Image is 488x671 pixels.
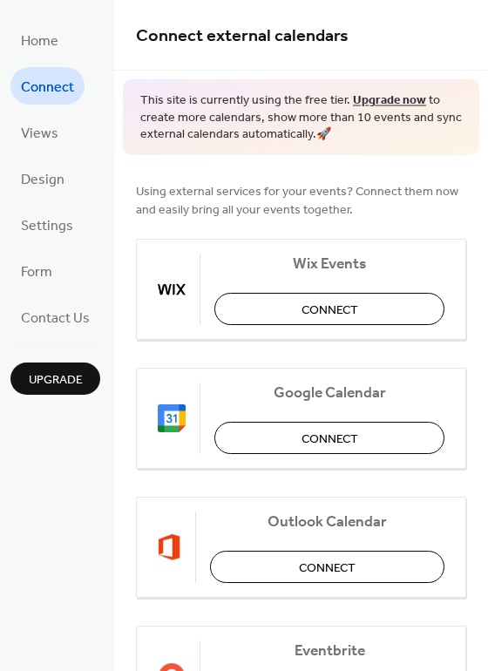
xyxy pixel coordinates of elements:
[210,512,444,531] span: Outlook Calendar
[10,206,84,243] a: Settings
[29,371,83,390] span: Upgrade
[10,252,63,289] a: Form
[10,298,100,335] a: Contact Us
[21,305,90,332] span: Contact Us
[299,559,356,577] span: Connect
[21,213,73,240] span: Settings
[136,182,466,219] span: Using external services for your events? Connect them now and easily bring all your events together.
[21,74,74,101] span: Connect
[214,422,444,454] button: Connect
[10,21,69,58] a: Home
[10,113,69,151] a: Views
[21,166,64,193] span: Design
[21,259,52,286] span: Form
[302,430,358,448] span: Connect
[158,533,181,561] img: outlook
[21,120,58,147] span: Views
[136,19,349,53] span: Connect external calendars
[302,301,358,319] span: Connect
[158,404,186,432] img: google
[10,67,85,105] a: Connect
[140,92,462,144] span: This site is currently using the free tier. to create more calendars, show more than 10 events an...
[21,28,58,55] span: Home
[10,363,100,395] button: Upgrade
[214,383,444,402] span: Google Calendar
[214,254,444,273] span: Wix Events
[210,551,444,583] button: Connect
[214,293,444,325] button: Connect
[10,159,75,197] a: Design
[158,275,186,303] img: wix
[214,641,444,660] span: Eventbrite
[353,89,426,112] a: Upgrade now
